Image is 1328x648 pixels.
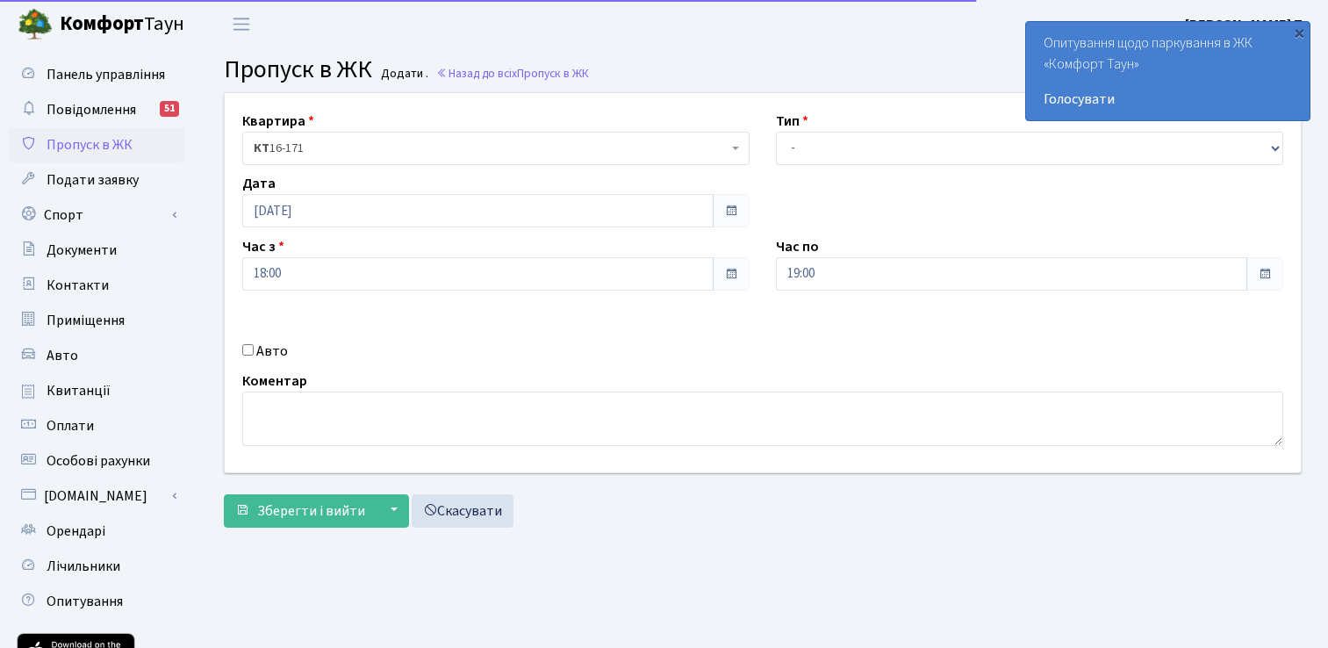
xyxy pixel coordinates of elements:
span: Лічильники [47,557,120,576]
b: Комфорт [60,10,144,38]
label: Тип [776,111,808,132]
span: Зберегти і вийти [257,501,365,521]
span: Подати заявку [47,170,139,190]
span: <b>КТ</b>&nbsp;&nbsp;&nbsp;&nbsp;16-171 [242,132,750,165]
span: Пропуск в ЖК [47,135,133,155]
a: [PERSON_NAME] П. [1185,14,1307,35]
a: Авто [9,338,184,373]
a: Голосувати [1044,89,1292,110]
label: Авто [256,341,288,362]
span: Орендарі [47,522,105,541]
img: logo.png [18,7,53,42]
label: Квартира [242,111,314,132]
label: Коментар [242,371,307,392]
span: Таун [60,10,184,40]
span: Особові рахунки [47,451,150,471]
a: [DOMAIN_NAME] [9,479,184,514]
span: Квитанції [47,381,111,400]
div: × [1290,24,1308,41]
label: Дата [242,173,276,194]
small: Додати . [377,67,428,82]
span: Повідомлення [47,100,136,119]
a: Оплати [9,408,184,443]
a: Спорт [9,198,184,233]
span: Авто [47,346,78,365]
a: Повідомлення51 [9,92,184,127]
span: Пропуск в ЖК [224,52,372,87]
span: Опитування [47,592,123,611]
span: Контакти [47,276,109,295]
a: Подати заявку [9,162,184,198]
a: Особові рахунки [9,443,184,479]
button: Зберегти і вийти [224,494,377,528]
b: [PERSON_NAME] П. [1185,15,1307,34]
span: Панель управління [47,65,165,84]
a: Квитанції [9,373,184,408]
label: Час по [776,236,819,257]
span: Приміщення [47,311,125,330]
button: Переключити навігацію [219,10,263,39]
b: КТ [254,140,269,157]
a: Лічильники [9,549,184,584]
a: Орендарі [9,514,184,549]
span: Оплати [47,416,94,436]
span: Документи [47,241,117,260]
span: Пропуск в ЖК [517,65,589,82]
a: Скасувати [412,494,513,528]
a: Пропуск в ЖК [9,127,184,162]
a: Контакти [9,268,184,303]
a: Приміщення [9,303,184,338]
a: Опитування [9,584,184,619]
div: 51 [160,101,179,117]
span: <b>КТ</b>&nbsp;&nbsp;&nbsp;&nbsp;16-171 [254,140,728,157]
a: Панель управління [9,57,184,92]
div: Опитування щодо паркування в ЖК «Комфорт Таун» [1026,22,1310,120]
a: Документи [9,233,184,268]
label: Час з [242,236,284,257]
a: Назад до всіхПропуск в ЖК [436,65,589,82]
